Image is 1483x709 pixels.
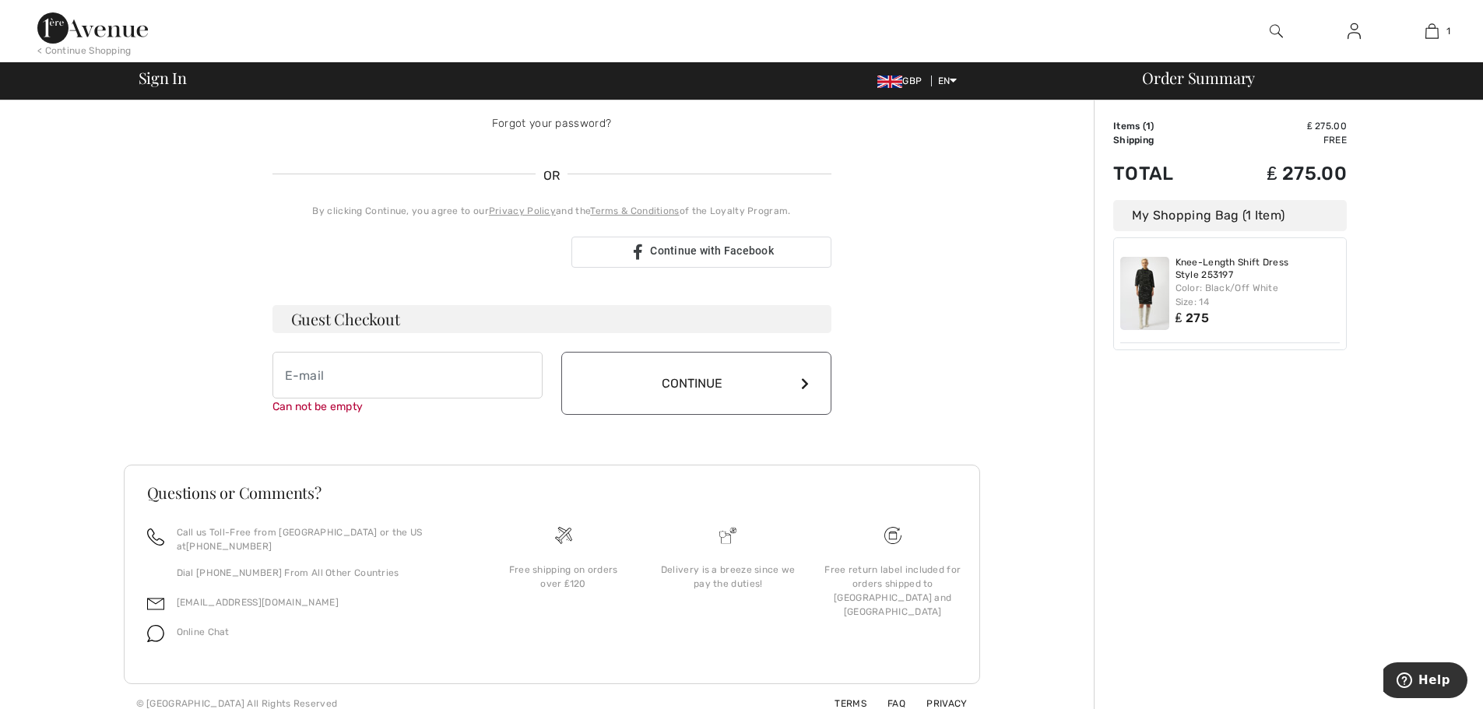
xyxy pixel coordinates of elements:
[650,244,774,257] span: Continue with Facebook
[272,398,543,415] div: Can not be empty
[1335,22,1373,41] a: Sign In
[272,352,543,398] input: E-mail
[590,205,679,216] a: Terms & Conditions
[1348,22,1361,40] img: My Info
[869,698,905,709] a: FAQ
[1176,311,1209,325] span: ₤ 275
[272,305,831,333] h3: Guest Checkout
[555,527,572,544] img: Free shipping on orders over &#8356;120
[177,627,230,637] span: Online Chat
[489,205,556,216] a: Privacy Policy
[816,698,866,709] a: Terms
[908,698,967,709] a: Privacy
[37,44,132,58] div: < Continue Shopping
[37,12,148,44] img: 1ère Avenue
[186,541,272,552] a: [PHONE_NUMBER]
[884,527,901,544] img: Free shipping on orders over &#8356;120
[571,237,831,268] a: Continue with Facebook
[147,595,164,612] img: email
[1113,133,1214,147] td: Shipping
[561,352,831,415] button: Continue
[1214,119,1347,133] td: ₤ 275.00
[147,625,164,642] img: chat
[177,566,462,580] p: Dial [PHONE_NUMBER] From All Other Countries
[1120,257,1169,330] img: Knee-Length Shift Dress Style 253197
[1383,662,1467,701] iframe: Opens a widget where you can find more information
[1113,200,1347,231] div: My Shopping Bag (1 Item)
[1446,24,1450,38] span: 1
[147,485,957,500] h3: Questions or Comments?
[719,527,736,544] img: Delivery is a breeze since we pay the duties!
[265,235,567,269] iframe: Sign in with Google Button
[272,204,831,218] div: By clicking Continue, you agree to our and the of the Loyalty Program.
[1214,147,1347,200] td: ₤ 275.00
[938,75,958,86] span: EN
[1176,281,1341,309] div: Color: Black/Off White Size: 14
[536,167,568,185] span: OR
[177,525,462,553] p: Call us Toll-Free from [GEOGRAPHIC_DATA] or the US at
[658,563,798,591] div: Delivery is a breeze since we pay the duties!
[1393,22,1470,40] a: 1
[1270,22,1283,40] img: search the website
[139,70,187,86] span: Sign In
[877,75,902,88] img: UK Pound
[1425,22,1439,40] img: My Bag
[1123,70,1474,86] div: Order Summary
[147,528,164,546] img: call
[877,75,928,86] span: GBP
[1214,133,1347,147] td: Free
[1113,119,1214,133] td: Items ( )
[177,597,339,608] a: [EMAIL_ADDRESS][DOMAIN_NAME]
[1146,121,1151,132] span: 1
[823,563,963,619] div: Free return label included for orders shipped to [GEOGRAPHIC_DATA] and [GEOGRAPHIC_DATA]
[1176,257,1341,281] a: Knee-Length Shift Dress Style 253197
[1113,147,1214,200] td: Total
[494,563,634,591] div: Free shipping on orders over ₤120
[492,117,611,130] a: Forgot your password?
